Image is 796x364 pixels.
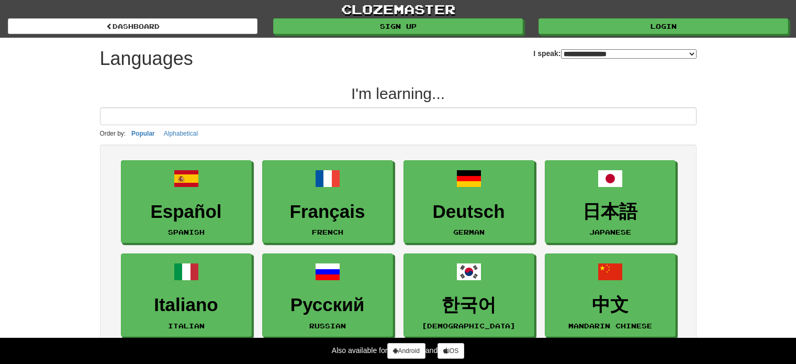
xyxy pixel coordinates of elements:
h3: Русский [268,295,387,315]
h1: Languages [100,48,193,69]
a: РусскийRussian [262,253,393,337]
a: FrançaisFrench [262,160,393,244]
h3: 한국어 [409,295,529,315]
small: Mandarin Chinese [568,322,652,329]
a: dashboard [8,18,257,34]
small: Italian [168,322,205,329]
small: French [312,228,343,236]
a: EspañolSpanish [121,160,252,244]
small: Russian [309,322,346,329]
button: Popular [128,128,158,139]
a: iOS [438,343,464,359]
small: Japanese [589,228,631,236]
a: Sign up [273,18,523,34]
small: [DEMOGRAPHIC_DATA] [422,322,515,329]
h3: Español [127,202,246,222]
a: 日本語Japanese [545,160,676,244]
a: Android [387,343,425,359]
small: German [453,228,485,236]
h2: I'm learning... [100,85,697,102]
h3: 中文 [551,295,670,315]
a: 한국어[DEMOGRAPHIC_DATA] [403,253,534,337]
h3: Français [268,202,387,222]
h3: 日本語 [551,202,670,222]
a: DeutschGerman [403,160,534,244]
button: Alphabetical [161,128,201,139]
small: Order by: [100,130,126,137]
h3: Italiano [127,295,246,315]
h3: Deutsch [409,202,529,222]
label: I speak: [533,48,696,59]
small: Spanish [168,228,205,236]
a: 中文Mandarin Chinese [545,253,676,337]
select: I speak: [561,49,697,59]
a: ItalianoItalian [121,253,252,337]
a: Login [539,18,788,34]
